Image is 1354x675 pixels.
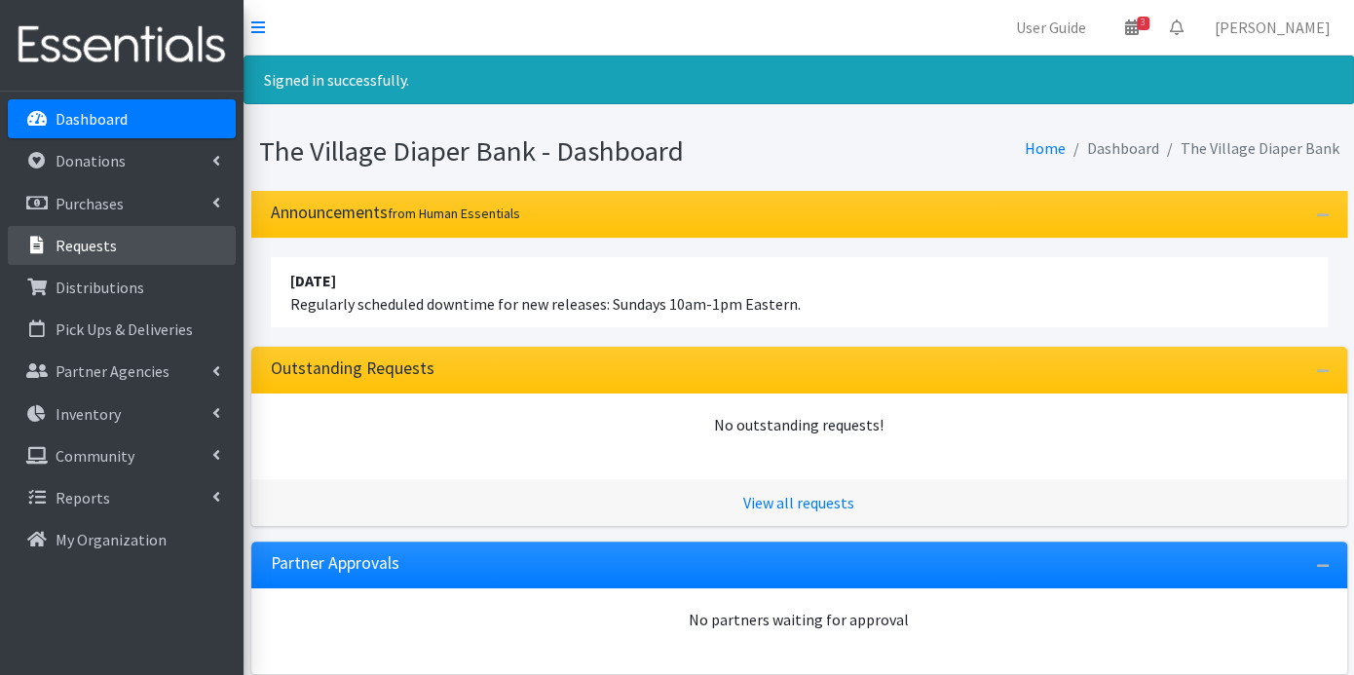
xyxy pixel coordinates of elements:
a: Pick Ups & Deliveries [8,310,236,349]
div: No partners waiting for approval [271,608,1328,631]
a: Partner Agencies [8,352,236,391]
img: HumanEssentials [8,13,236,78]
a: Community [8,436,236,475]
li: The Village Diaper Bank [1159,134,1339,163]
p: Reports [56,488,110,507]
p: Donations [56,151,126,170]
p: Purchases [56,194,124,213]
li: Dashboard [1066,134,1159,163]
p: Distributions [56,278,144,297]
a: Donations [8,141,236,180]
p: My Organization [56,530,167,549]
a: My Organization [8,520,236,559]
h3: Announcements [271,203,520,223]
p: Requests [56,236,117,255]
a: 3 [1110,8,1154,47]
a: Reports [8,478,236,517]
h3: Partner Approvals [271,553,399,574]
p: Partner Agencies [56,361,169,381]
a: Dashboard [8,99,236,138]
div: Signed in successfully. [244,56,1354,104]
a: User Guide [1000,8,1102,47]
li: Regularly scheduled downtime for new releases: Sundays 10am-1pm Eastern. [271,257,1328,327]
a: Home [1025,138,1066,158]
a: Purchases [8,184,236,223]
a: [PERSON_NAME] [1199,8,1346,47]
a: View all requests [743,493,854,512]
p: Inventory [56,404,121,424]
div: No outstanding requests! [271,413,1328,436]
h3: Outstanding Requests [271,358,434,379]
h1: The Village Diaper Bank - Dashboard [259,134,792,169]
span: 3 [1137,17,1149,30]
a: Requests [8,226,236,265]
p: Pick Ups & Deliveries [56,319,193,339]
strong: [DATE] [290,271,336,290]
a: Inventory [8,394,236,433]
small: from Human Essentials [388,205,520,222]
p: Community [56,446,134,466]
p: Dashboard [56,109,128,129]
a: Distributions [8,268,236,307]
